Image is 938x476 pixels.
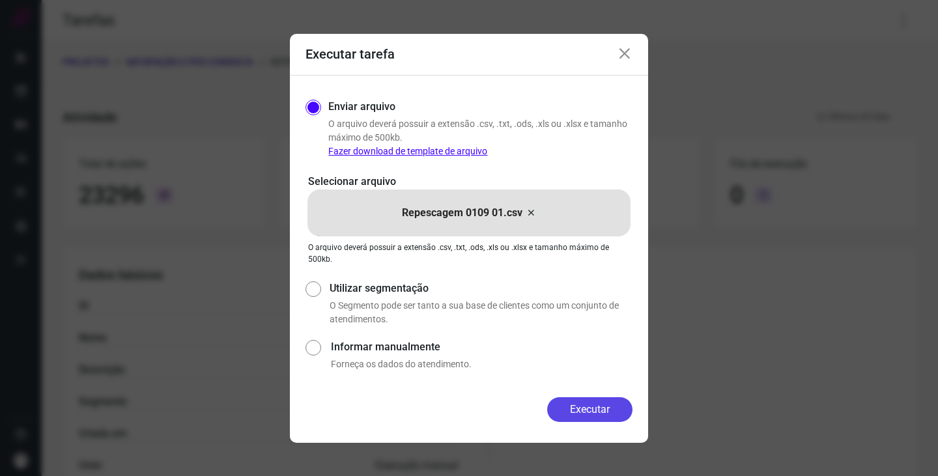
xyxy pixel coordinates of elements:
button: Executar [547,397,632,422]
p: Selecionar arquivo [308,174,630,189]
label: Enviar arquivo [328,99,395,115]
label: Utilizar segmentação [330,281,632,296]
p: O arquivo deverá possuir a extensão .csv, .txt, .ods, .xls ou .xlsx e tamanho máximo de 500kb. [328,117,632,158]
label: Informar manualmente [331,339,632,355]
p: Forneça os dados do atendimento. [331,357,632,371]
p: O arquivo deverá possuir a extensão .csv, .txt, .ods, .xls ou .xlsx e tamanho máximo de 500kb. [308,242,630,265]
p: O Segmento pode ser tanto a sua base de clientes como um conjunto de atendimentos. [330,299,632,326]
h3: Executar tarefa [306,46,395,62]
p: Repescagem 0109 01.csv [402,205,522,221]
a: Fazer download de template de arquivo [328,146,487,156]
